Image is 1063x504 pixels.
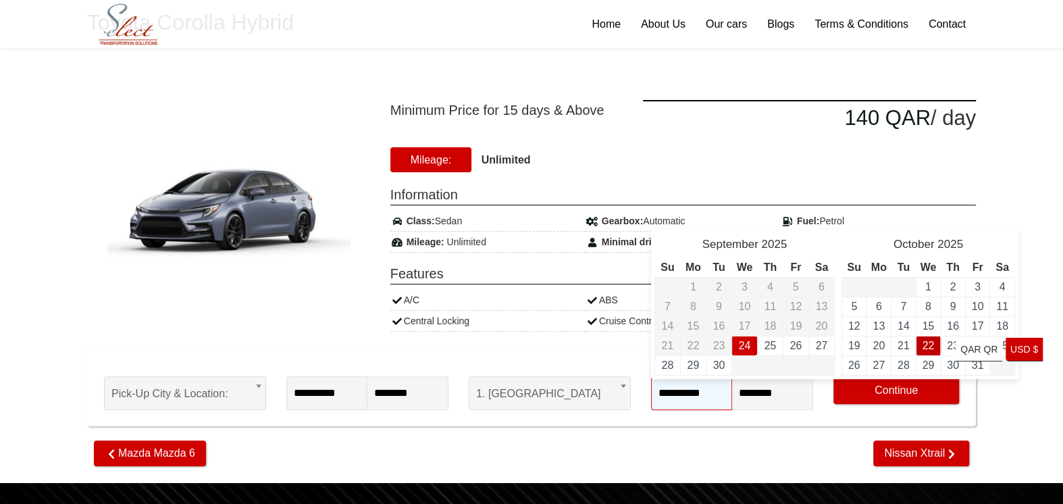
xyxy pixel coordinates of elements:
span: 19 [789,320,802,332]
span: Thursday [946,261,960,273]
a: 24 [738,340,750,351]
img: Toyota Corolla Hybrid [101,122,357,287]
a: 10 [972,301,984,312]
strong: Minimal driver age: [602,236,688,247]
span: Friday [790,261,801,273]
span: Pick-Up Date [286,352,448,376]
div: Petrol [781,211,976,232]
a: 15 [922,320,934,332]
span: 14 [661,320,673,332]
a: 3 [975,281,981,293]
a: 25 [764,340,776,351]
strong: Fuel: [797,216,819,226]
span: Nissan Xtrail [873,440,969,466]
div: / day [643,100,976,135]
div: Central Locking [390,311,586,332]
a: 27 [815,340,827,351]
a: USD $ [1006,338,1043,361]
span: Tuesday [712,261,725,273]
span: Features [390,263,976,284]
span: 16 [712,320,725,332]
span: 11 [764,301,776,312]
a: 1 [925,281,931,293]
div: A/C [390,290,586,311]
span: October [893,238,934,251]
a: 30 [712,359,725,371]
span: 3 [742,281,748,293]
span: 8 [690,301,696,312]
a: 16 [947,320,959,332]
span: 21 [661,340,673,351]
span: Pick-Up City & Location: [104,376,266,410]
span: Tuesday [898,261,910,273]
div: Cruise Control [586,311,781,332]
a: 26 [789,340,802,351]
a: Mazda Mazda 6 [94,440,206,466]
span: 18 [764,320,776,332]
span: 5 [793,281,799,293]
span: Monday [685,261,701,273]
strong: Unlimited [482,154,531,166]
span: Pick-Up City & Location: [111,377,259,411]
a: Next [991,239,1012,253]
span: Saturday [815,261,829,273]
a: Prev [658,239,678,253]
a: 18 [996,320,1008,332]
a: 30 [947,359,959,371]
span: Return Location [469,352,631,376]
span: 4 [767,281,773,293]
a: 28 [898,359,910,371]
span: Friday [972,261,983,273]
span: 20 [815,320,827,332]
a: 4 [1000,281,1006,293]
a: 26 [848,359,860,371]
button: Continue [833,377,959,404]
a: 20 [873,340,885,351]
span: 2025 [937,238,963,251]
a: 27 [873,359,885,371]
span: Thursday [764,261,777,273]
a: QAR QR [956,338,1002,361]
span: 9 [716,301,722,312]
a: 14 [898,320,910,332]
span: 17 [738,320,750,332]
img: Select Rent a Car [90,1,166,48]
span: Pick-up Location [104,352,266,376]
a: 7 [900,301,906,312]
strong: Mileage: [407,236,444,247]
span: 15 [687,320,699,332]
span: Monday [871,261,887,273]
span: 7 [665,301,671,312]
a: 29 [687,359,699,371]
span: Sunday [847,261,860,273]
span: 10 [738,301,750,312]
span: Information [390,184,976,205]
a: 5 [851,301,857,312]
span: September [702,238,758,251]
a: 19 [848,340,860,351]
a: 28 [661,359,673,371]
div: ABS [586,290,781,311]
a: 22 [922,340,934,351]
span: Wednesday [736,261,752,273]
span: Minimum Price for 15 days & Above [390,100,623,120]
a: 17 [972,320,984,332]
a: 23 [947,340,959,351]
span: 1. Hamad International Airport [476,377,623,411]
span: 1. Hamad International Airport [469,376,631,410]
a: 11 [996,301,1008,312]
a: 9 [950,301,956,312]
span: 2025 [761,238,787,251]
a: 8 [925,301,931,312]
span: Mileage: [390,147,471,172]
a: 21 [898,340,910,351]
span: 22 [687,340,699,351]
span: 6 [819,281,825,293]
span: Wednesday [920,261,936,273]
span: 2 [716,281,722,293]
span: 12 [789,301,802,312]
span: 13 [815,301,827,312]
a: 12 [848,320,860,332]
a: 29 [922,359,934,371]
